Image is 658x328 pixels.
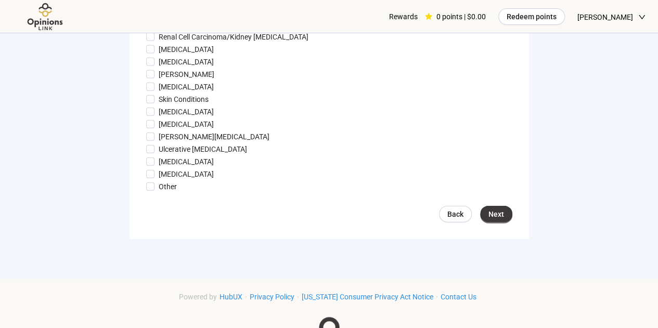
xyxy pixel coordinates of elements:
span: Redeem points [507,11,557,22]
span: star [425,13,432,20]
p: Renal Cell Carcinoma/Kidney [MEDICAL_DATA] [159,31,308,43]
p: [PERSON_NAME] [159,69,214,80]
p: Other [159,181,177,192]
button: Redeem points [498,8,565,25]
a: Contact Us [438,293,479,301]
p: Ulcerative [MEDICAL_DATA] [159,143,247,155]
p: [MEDICAL_DATA] [159,44,214,55]
span: [PERSON_NAME] [577,1,633,34]
p: Skin Conditions [159,94,209,105]
a: Privacy Policy [247,293,297,301]
a: [US_STATE] Consumer Privacy Act Notice [299,293,436,301]
button: Next [480,206,512,222]
p: [PERSON_NAME][MEDICAL_DATA] [159,131,269,142]
a: Back [439,206,472,222]
a: HubUX [217,293,245,301]
span: Back [447,208,463,220]
p: [MEDICAL_DATA] [159,56,214,68]
p: [MEDICAL_DATA] [159,156,214,167]
span: Next [488,208,504,220]
span: down [638,14,646,21]
p: [MEDICAL_DATA] [159,81,214,93]
p: [MEDICAL_DATA] [159,168,214,180]
p: [MEDICAL_DATA] [159,106,214,117]
span: Powered by [179,293,217,301]
div: · · · [179,291,479,303]
p: [MEDICAL_DATA] [159,119,214,130]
